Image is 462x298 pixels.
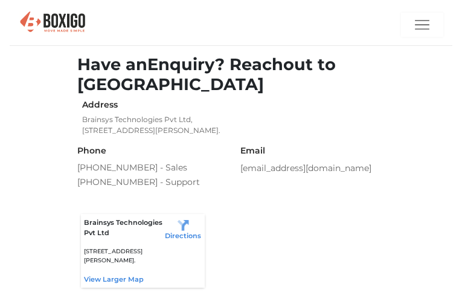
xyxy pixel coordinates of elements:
[415,18,429,32] img: menu
[84,218,165,238] p: Brainsys Technologies Pvt Ltd
[82,114,380,136] p: Brainsys Technologies Pvt Ltd, [STREET_ADDRESS][PERSON_NAME].
[240,163,371,173] a: [EMAIL_ADDRESS][DOMAIN_NAME]
[77,175,222,190] a: [PHONE_NUMBER] - Support
[77,55,385,94] h1: Have an out to [GEOGRAPHIC_DATA]
[77,161,222,175] a: [PHONE_NUMBER] - Sales
[165,218,201,240] a: Directions
[82,100,380,110] h6: Address
[229,54,283,74] span: Reach
[147,54,225,74] span: Enquiry?
[77,146,222,156] h6: Phone
[84,275,144,283] a: View larger map
[240,146,385,156] h6: Email
[84,247,165,265] p: [STREET_ADDRESS][PERSON_NAME].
